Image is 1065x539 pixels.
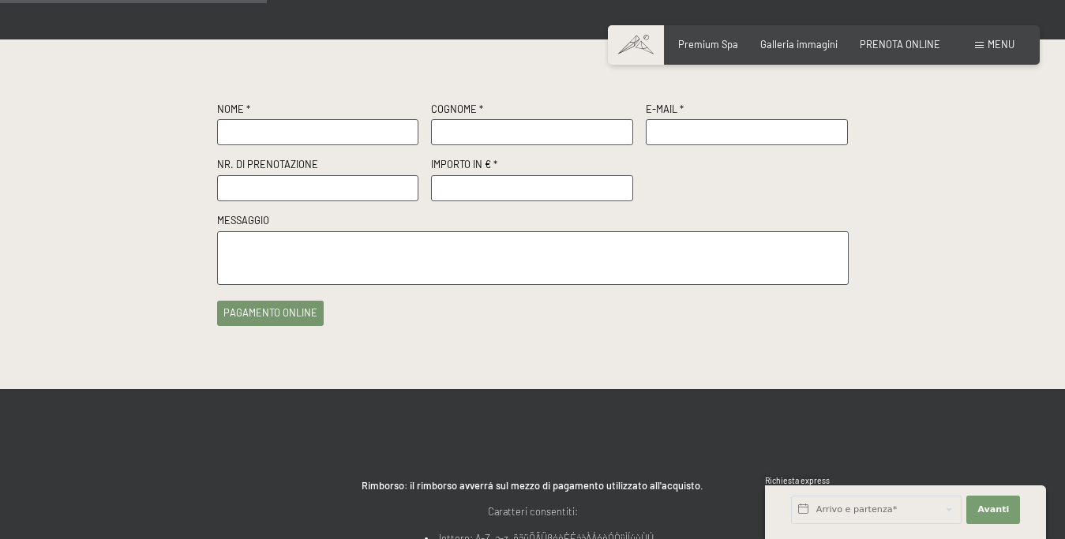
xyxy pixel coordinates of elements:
label: E-Mail * [646,103,848,120]
a: Premium Spa [678,38,738,51]
label: Nome * [217,103,419,120]
a: PRENOTA ONLINE [860,38,940,51]
label: Importo in € * [431,158,633,175]
label: Messaggio [217,214,849,231]
a: Galleria immagini [760,38,838,51]
strong: Rimborso: il rimborso avverrá sul mezzo di pagamento utilizzato all'acquisto. [362,479,703,492]
label: Nr. di prenotazione [217,158,419,175]
span: Avanti [977,503,1009,516]
p: Caratteri consentiti: [217,503,849,519]
button: pagamento online [217,301,324,326]
label: Cognome * [431,103,633,120]
button: Avanti [966,496,1020,524]
span: Menu [988,38,1014,51]
span: Richiesta express [765,476,830,485]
